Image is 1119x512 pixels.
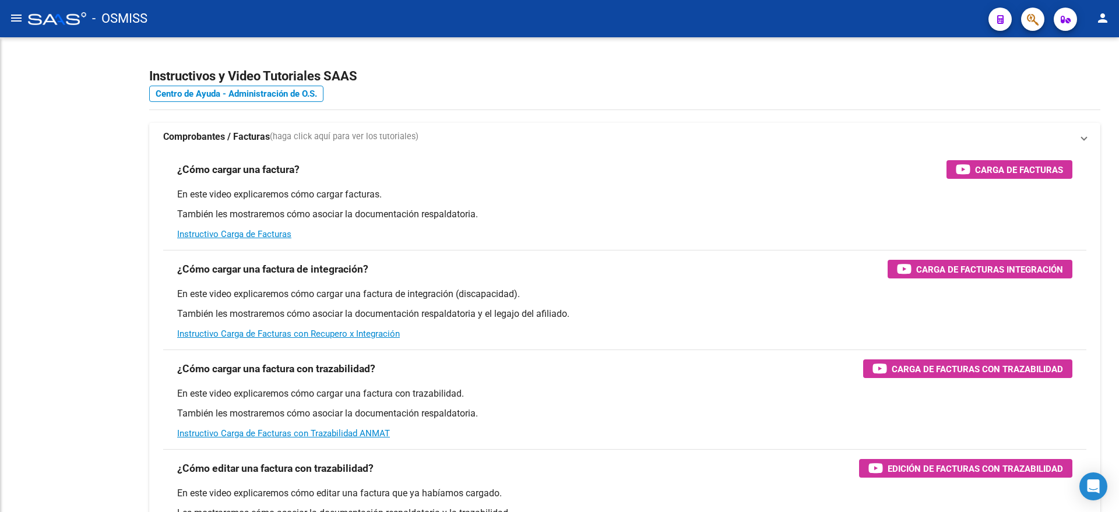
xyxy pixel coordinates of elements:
div: Open Intercom Messenger [1079,472,1107,500]
h3: ¿Cómo editar una factura con trazabilidad? [177,460,374,476]
span: Edición de Facturas con Trazabilidad [888,461,1063,476]
p: También les mostraremos cómo asociar la documentación respaldatoria. [177,407,1072,420]
mat-icon: menu [9,11,23,25]
button: Carga de Facturas Integración [888,260,1072,278]
a: Instructivo Carga de Facturas con Trazabilidad ANMAT [177,428,390,439]
h3: ¿Cómo cargar una factura? [177,161,300,178]
p: En este video explicaremos cómo cargar una factura con trazabilidad. [177,387,1072,400]
a: Instructivo Carga de Facturas [177,229,291,239]
mat-expansion-panel-header: Comprobantes / Facturas(haga click aquí para ver los tutoriales) [149,123,1100,151]
button: Edición de Facturas con Trazabilidad [859,459,1072,478]
strong: Comprobantes / Facturas [163,130,270,143]
button: Carga de Facturas con Trazabilidad [863,359,1072,378]
p: En este video explicaremos cómo cargar facturas. [177,188,1072,201]
span: (haga click aquí para ver los tutoriales) [270,130,418,143]
span: Carga de Facturas Integración [916,262,1063,277]
button: Carga de Facturas [946,160,1072,179]
h2: Instructivos y Video Tutoriales SAAS [149,65,1100,87]
a: Instructivo Carga de Facturas con Recupero x Integración [177,329,400,339]
a: Centro de Ayuda - Administración de O.S. [149,86,323,102]
mat-icon: person [1096,11,1110,25]
h3: ¿Cómo cargar una factura con trazabilidad? [177,361,375,377]
p: También les mostraremos cómo asociar la documentación respaldatoria. [177,208,1072,221]
span: Carga de Facturas con Trazabilidad [892,362,1063,376]
p: En este video explicaremos cómo cargar una factura de integración (discapacidad). [177,288,1072,301]
span: - OSMISS [92,6,147,31]
h3: ¿Cómo cargar una factura de integración? [177,261,368,277]
p: En este video explicaremos cómo editar una factura que ya habíamos cargado. [177,487,1072,500]
span: Carga de Facturas [975,163,1063,177]
p: También les mostraremos cómo asociar la documentación respaldatoria y el legajo del afiliado. [177,308,1072,320]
